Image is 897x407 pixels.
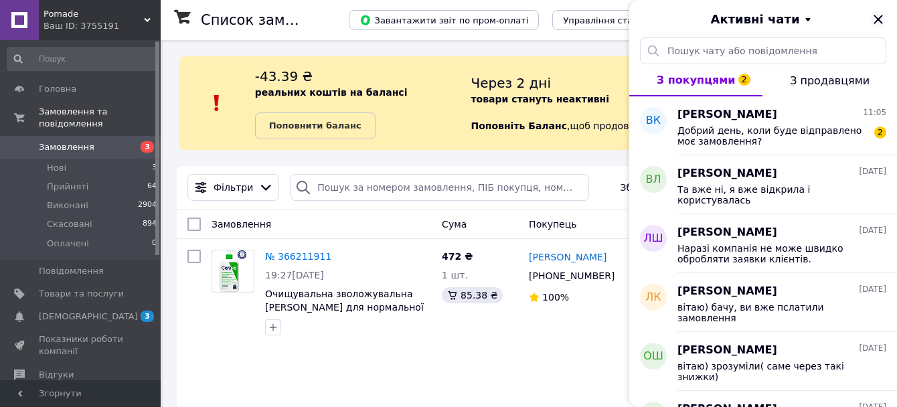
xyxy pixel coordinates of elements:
[442,251,473,262] span: 472 ₴
[47,238,89,250] span: Оплачені
[621,181,718,194] span: Збережені фільтри:
[44,20,161,32] div: Ваш ID: 3755191
[542,292,569,303] span: 100%
[859,343,886,354] span: [DATE]
[39,141,94,153] span: Замовлення
[47,181,88,193] span: Прийняті
[220,250,246,292] img: Фото товару
[529,219,576,230] span: Покупець
[859,284,886,295] span: [DATE]
[563,15,665,25] span: Управління статусами
[442,270,468,280] span: 1 шт.
[255,112,376,139] a: Поповнити баланс
[201,12,337,28] h1: Список замовлень
[44,8,144,20] span: Pomade
[874,127,886,139] span: 2
[255,87,408,98] b: реальних коштів на балансі
[47,218,92,230] span: Скасовані
[863,107,886,118] span: 11:05
[646,113,661,129] span: ВК
[643,349,663,364] span: ОШ
[677,343,777,358] span: [PERSON_NAME]
[442,219,467,230] span: Cума
[39,106,161,130] span: Замовлення та повідомлення
[859,225,886,236] span: [DATE]
[870,11,886,27] button: Закрити
[265,270,324,280] span: 19:27[DATE]
[471,67,881,139] div: , щоб продовжити отримувати замовлення
[640,37,886,64] input: Пошук чату або повідомлення
[39,83,76,95] span: Головна
[39,369,74,381] span: Відгуки
[667,11,860,28] button: Активні чати
[677,302,868,323] span: вітаю) бачу, ви вже пслатили замовлення
[471,120,567,131] b: Поповніть Баланс
[39,311,138,323] span: [DEMOGRAPHIC_DATA]
[677,361,868,382] span: вітаю) зрозуміли( саме через такі знижки)
[212,219,271,230] span: Замовлення
[442,287,503,303] div: 85.38 ₴
[710,11,799,28] span: Активні чати
[677,184,868,206] span: Та вже ні, я вже відкрила і користувалась
[138,199,157,212] span: 2904
[762,64,897,96] button: З продавцями
[645,290,661,305] span: ЛК
[143,218,157,230] span: 894
[629,64,762,96] button: З покупцями2
[265,251,331,262] a: № 366211911
[790,74,870,87] span: З продавцями
[141,311,154,322] span: 3
[152,162,157,174] span: 3
[677,166,777,181] span: [PERSON_NAME]
[471,94,609,104] b: товари стануть неактивні
[152,238,157,250] span: 0
[643,231,663,246] span: ЛШ
[677,284,777,299] span: [PERSON_NAME]
[39,333,124,357] span: Показники роботи компанії
[47,162,66,174] span: Нові
[39,265,104,277] span: Повідомлення
[738,74,750,86] span: 2
[147,181,157,193] span: 64
[645,172,661,187] span: ВЛ
[265,289,424,339] a: Очищувальна зволожувальна [PERSON_NAME] для нормальної та сухої шкіри обличчя та тіла 473 мл (333...
[290,174,588,201] input: Пошук за номером замовлення, ПІБ покупця, номером телефону, Email, номером накладної
[526,266,617,285] div: [PHONE_NUMBER]
[677,125,868,147] span: Добрий день, коли буде відправлено моє замовлення?
[212,250,254,293] a: Фото товару
[629,214,897,273] button: ЛШ[PERSON_NAME][DATE]Наразі компанія не може швидко обробляти заявки клієнтів. Замовлення та пові...
[359,14,528,26] span: Завантажити звіт по пром-оплаті
[471,75,551,91] span: Через 2 дні
[629,155,897,214] button: ВЛ[PERSON_NAME][DATE]Та вже ні, я вже відкрила і користувалась
[629,332,897,391] button: ОШ[PERSON_NAME][DATE]вітаю) зрозуміли( саме через такі знижки)
[207,93,227,113] img: :exclamation:
[255,68,313,84] span: -43.39 ₴
[39,288,124,300] span: Товари та послуги
[552,10,676,30] button: Управління статусами
[629,273,897,332] button: ЛК[PERSON_NAME][DATE]вітаю) бачу, ви вже пслатили замовлення
[677,107,777,123] span: [PERSON_NAME]
[677,243,868,264] span: Наразі компанія не може швидко обробляти заявки клієнтів. Замовлення та повідомлення для компанії...
[859,166,886,177] span: [DATE]
[47,199,88,212] span: Виконані
[677,225,777,240] span: [PERSON_NAME]
[7,47,158,71] input: Пошук
[349,10,539,30] button: Завантажити звіт по пром-оплаті
[529,250,606,264] a: [PERSON_NAME]
[214,181,253,194] span: Фільтри
[141,141,154,153] span: 3
[657,74,736,86] span: З покупцями
[269,120,361,131] b: Поповнити баланс
[629,96,897,155] button: ВК[PERSON_NAME]11:05Добрий день, коли буде відправлено моє замовлення?2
